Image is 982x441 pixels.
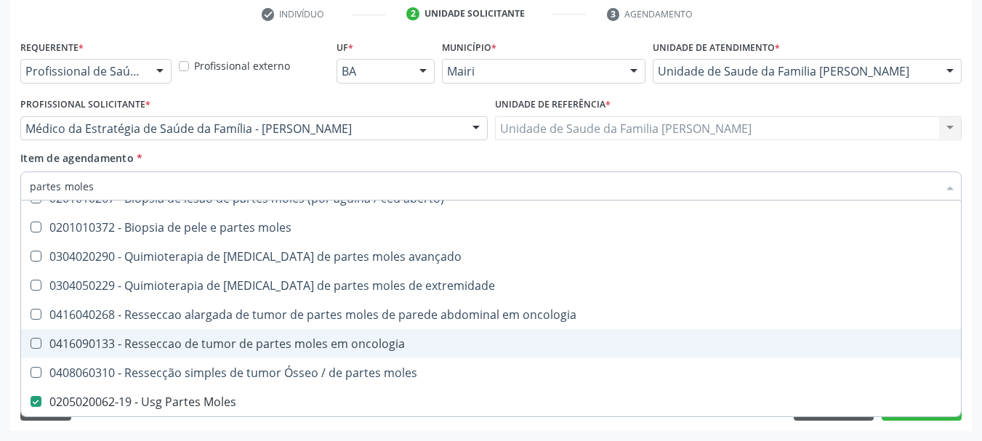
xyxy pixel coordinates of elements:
[442,36,496,59] label: Município
[447,64,616,78] span: Mairi
[30,396,952,408] div: 0205020062-19 - Usg Partes Moles
[653,36,780,59] label: Unidade de atendimento
[194,58,290,73] label: Profissional externo
[495,94,611,116] label: Unidade de referência
[30,251,952,262] div: 0304020290 - Quimioterapia de [MEDICAL_DATA] de partes moles avançado
[30,222,952,233] div: 0201010372 - Biopsia de pele e partes moles
[20,94,150,116] label: Profissional Solicitante
[30,338,952,349] div: 0416090133 - Resseccao de tumor de partes moles em oncologia
[20,151,134,165] span: Item de agendamento
[406,7,419,20] div: 2
[658,64,932,78] span: Unidade de Saude da Familia [PERSON_NAME]
[337,36,353,59] label: UF
[30,280,952,291] div: 0304050229 - Quimioterapia de [MEDICAL_DATA] de partes moles de extremidade
[20,36,84,59] label: Requerente
[30,367,952,379] div: 0408060310 - Ressecção simples de tumor Ósseo / de partes moles
[30,309,952,320] div: 0416040268 - Resseccao alargada de tumor de partes moles de parede abdominal em oncologia
[342,64,405,78] span: BA
[30,171,938,201] input: Buscar por procedimentos
[424,7,525,20] div: Unidade solicitante
[25,64,142,78] span: Profissional de Saúde
[25,121,458,136] span: Médico da Estratégia de Saúde da Família - [PERSON_NAME]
